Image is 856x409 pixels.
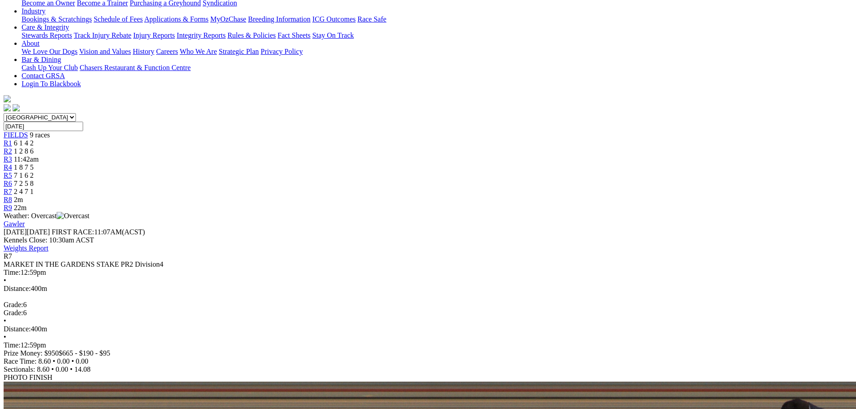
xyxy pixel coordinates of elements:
a: Integrity Reports [177,31,226,39]
a: Rules & Policies [227,31,276,39]
a: R1 [4,139,12,147]
a: R8 [4,196,12,203]
span: 11:07AM(ACST) [52,228,145,236]
span: Race Time: [4,357,36,365]
img: logo-grsa-white.png [4,95,11,102]
a: Gawler [4,220,25,228]
span: 9 races [30,131,50,139]
a: We Love Our Dogs [22,48,77,55]
div: Kennels Close: 10:30am ACST [4,236,852,244]
a: R2 [4,147,12,155]
span: • [4,317,6,325]
span: 2m [14,196,23,203]
a: Stay On Track [312,31,354,39]
a: Contact GRSA [22,72,65,79]
span: • [53,357,55,365]
a: R4 [4,163,12,171]
div: 6 [4,309,852,317]
span: 0.00 [76,357,89,365]
span: 22m [14,204,27,211]
span: Time: [4,341,21,349]
span: [DATE] [4,228,50,236]
span: 1 2 8 6 [14,147,34,155]
div: Industry [22,15,852,23]
span: Time: [4,268,21,276]
span: 8.60 [37,365,49,373]
span: $665 - $190 - $95 [59,349,111,357]
span: 14.08 [74,365,90,373]
a: Careers [156,48,178,55]
div: About [22,48,852,56]
a: R7 [4,188,12,195]
a: Who We Are [180,48,217,55]
span: • [70,365,73,373]
div: 6 [4,301,852,309]
a: R9 [4,204,12,211]
a: Cash Up Your Club [22,64,78,71]
a: R5 [4,172,12,179]
span: 8.60 [38,357,51,365]
span: FIRST RACE: [52,228,94,236]
a: Injury Reports [133,31,175,39]
a: Login To Blackbook [22,80,81,88]
span: Distance: [4,325,31,333]
span: 7 1 6 2 [14,172,34,179]
span: Weather: Overcast [4,212,89,220]
a: FIELDS [4,131,28,139]
div: MARKET IN THE GARDENS STAKE PR2 Division4 [4,260,852,268]
div: Prize Money: $950 [4,349,852,357]
div: 12:59pm [4,268,852,277]
div: Bar & Dining [22,64,852,72]
a: Weights Report [4,244,49,252]
a: Care & Integrity [22,23,69,31]
input: Select date [4,122,83,131]
span: PHOTO FINISH [4,374,53,381]
a: R3 [4,155,12,163]
a: Strategic Plan [219,48,259,55]
span: • [71,357,74,365]
a: Fact Sheets [278,31,310,39]
a: Bookings & Scratchings [22,15,92,23]
span: Sectionals: [4,365,35,373]
span: 0.00 [57,357,70,365]
a: Schedule of Fees [93,15,142,23]
img: twitter.svg [13,104,20,111]
a: Vision and Values [79,48,131,55]
span: [DATE] [4,228,27,236]
a: History [133,48,154,55]
a: Stewards Reports [22,31,72,39]
a: Chasers Restaurant & Function Centre [80,64,191,71]
span: Grade: [4,309,23,317]
a: Bar & Dining [22,56,61,63]
a: R6 [4,180,12,187]
span: Distance: [4,285,31,292]
span: 7 2 5 8 [14,180,34,187]
span: • [51,365,54,373]
img: Overcast [57,212,89,220]
a: Applications & Forms [144,15,208,23]
span: 6 1 4 2 [14,139,34,147]
div: 400m [4,285,852,293]
a: Privacy Policy [261,48,303,55]
span: 11:42am [14,155,39,163]
a: Track Injury Rebate [74,31,131,39]
span: 1 8 7 5 [14,163,34,171]
span: 2 4 7 1 [14,188,34,195]
a: ICG Outcomes [312,15,355,23]
a: Industry [22,7,45,15]
span: • [4,333,6,341]
div: 12:59pm [4,341,852,349]
a: MyOzChase [210,15,246,23]
a: Race Safe [357,15,386,23]
span: Grade: [4,301,23,308]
